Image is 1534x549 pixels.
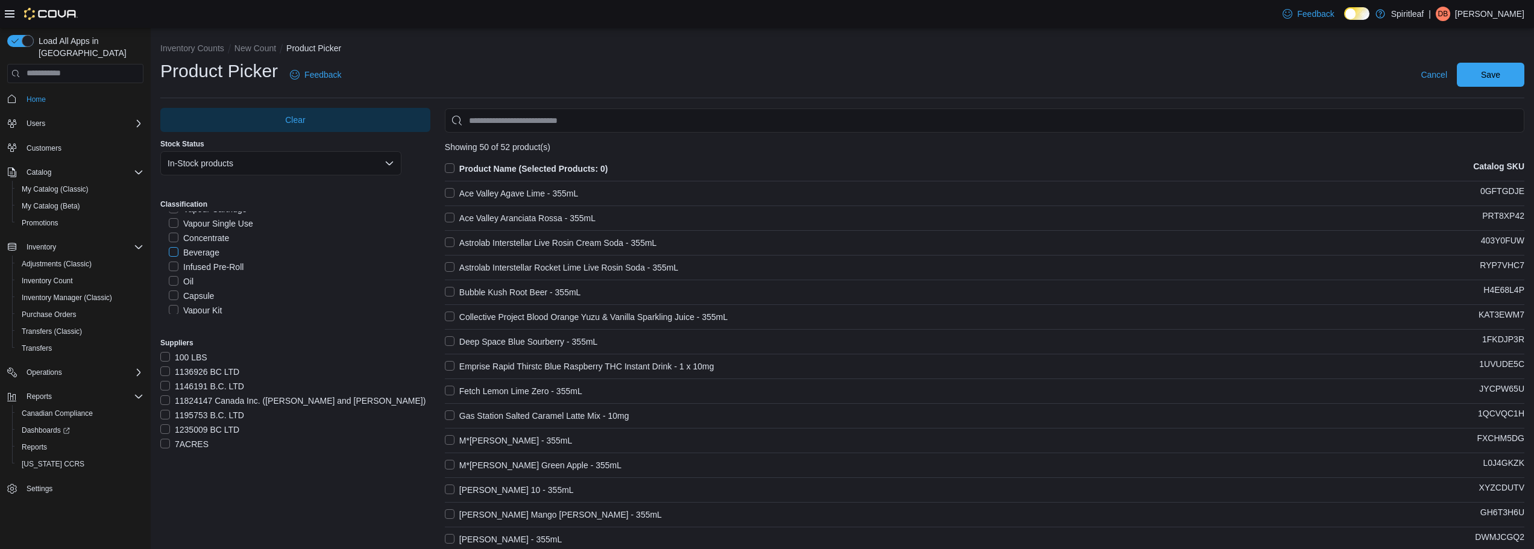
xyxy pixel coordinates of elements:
[17,290,143,305] span: Inventory Manager (Classic)
[22,482,57,496] a: Settings
[445,236,657,250] label: Astrolab Interstellar Live Rosin Cream Soda - 355mL
[24,8,78,20] img: Cova
[22,184,89,194] span: My Catalog (Classic)
[12,323,148,340] button: Transfers (Classic)
[17,324,143,339] span: Transfers (Classic)
[445,162,608,176] label: Product Name (Selected Products: 0)
[22,365,67,380] button: Operations
[2,164,148,181] button: Catalog
[1480,186,1524,201] p: 0GFTGDJE
[27,95,46,104] span: Home
[160,379,244,394] label: 1146191 B.C. LTD
[22,481,143,496] span: Settings
[17,257,143,271] span: Adjustments (Classic)
[160,199,207,209] label: Classification
[1297,8,1334,20] span: Feedback
[160,43,224,53] button: Inventory Counts
[17,341,57,356] a: Transfers
[12,340,148,357] button: Transfers
[22,310,77,319] span: Purchase Orders
[160,437,209,451] label: 7ACRES
[285,114,305,126] span: Clear
[17,324,87,339] a: Transfers (Classic)
[445,186,578,201] label: Ace Valley Agave Lime - 355mL
[1416,63,1452,87] button: Cancel
[160,394,426,408] label: 11824147 Canada Inc. ([PERSON_NAME] and [PERSON_NAME])
[1436,7,1450,21] div: Delaney B
[160,151,401,175] button: In-Stock products
[22,344,52,353] span: Transfers
[22,459,84,469] span: [US_STATE] CCRS
[445,458,621,472] label: M*[PERSON_NAME] Green Apple - 355mL
[1479,483,1524,497] p: XYZCDUTV
[286,43,341,53] button: Product Picker
[17,307,81,322] a: Purchase Orders
[2,139,148,157] button: Customers
[1475,532,1524,547] p: DWMJCGQ2
[2,115,148,132] button: Users
[22,259,92,269] span: Adjustments (Classic)
[445,108,1524,133] input: Use aria labels when no actual label is in use
[445,359,714,374] label: Emprise Rapid Thirstc Blue Raspberry THC Instant Drink - 1 x 10mg
[34,35,143,59] span: Load All Apps in [GEOGRAPHIC_DATA]
[169,303,222,318] label: Vapour Kit
[17,182,93,196] a: My Catalog (Classic)
[1483,285,1524,300] p: H4E68L4P
[17,290,117,305] a: Inventory Manager (Classic)
[445,211,596,225] label: Ace Valley Aranciata Rossa - 355mL
[17,199,85,213] a: My Catalog (Beta)
[17,274,78,288] a: Inventory Count
[17,457,143,471] span: Washington CCRS
[22,165,56,180] button: Catalog
[17,182,143,196] span: My Catalog (Classic)
[1477,433,1524,448] p: FXCHM5DG
[445,507,662,522] label: [PERSON_NAME] Mango [PERSON_NAME] - 355mL
[12,456,148,472] button: [US_STATE] CCRS
[1473,162,1524,176] p: Catalog SKU
[2,239,148,256] button: Inventory
[22,409,93,418] span: Canadian Compliance
[27,242,56,252] span: Inventory
[160,350,207,365] label: 100 LBS
[2,480,148,497] button: Settings
[27,168,51,177] span: Catalog
[22,140,143,155] span: Customers
[17,440,143,454] span: Reports
[22,389,143,404] span: Reports
[1278,2,1339,26] a: Feedback
[1479,310,1524,324] p: KAT3EWM7
[27,143,61,153] span: Customers
[160,422,239,437] label: 1235009 BC LTD
[1344,7,1369,20] input: Dark Mode
[2,90,148,108] button: Home
[445,384,582,398] label: Fetch Lemon Lime Zero - 355mL
[27,119,45,128] span: Users
[12,422,148,439] a: Dashboards
[1457,63,1524,87] button: Save
[22,293,112,303] span: Inventory Manager (Classic)
[160,451,246,466] label: 7Green Grows Inc.
[304,69,341,81] span: Feedback
[1480,260,1524,275] p: RYP7VHC7
[1421,69,1447,81] span: Cancel
[22,327,82,336] span: Transfers (Classic)
[1480,507,1524,522] p: GH6T3H6U
[22,141,66,155] a: Customers
[17,423,75,438] a: Dashboards
[12,198,148,215] button: My Catalog (Beta)
[22,240,143,254] span: Inventory
[160,139,204,149] label: Stock Status
[1483,458,1524,472] p: L0J4GKZK
[27,368,62,377] span: Operations
[22,92,51,107] a: Home
[445,409,629,423] label: Gas Station Salted Caramel Latte Mix - 10mg
[12,272,148,289] button: Inventory Count
[445,260,678,275] label: Astrolab Interstellar Rocket Lime Live Rosin Soda - 355mL
[160,108,430,132] button: Clear
[1481,236,1524,250] p: 403Y0FUW
[17,257,96,271] a: Adjustments (Classic)
[160,408,244,422] label: 1195753 B.C. LTD
[17,307,143,322] span: Purchase Orders
[22,365,143,380] span: Operations
[160,338,193,348] label: Suppliers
